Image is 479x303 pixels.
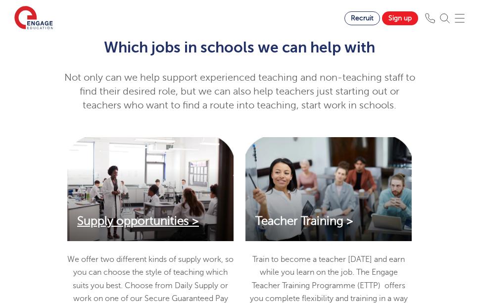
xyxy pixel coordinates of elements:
img: Mobile Menu [455,13,465,23]
img: Search [440,13,450,23]
span: Supply opportunities > [77,214,199,228]
a: Supply opportunities > [67,214,209,229]
span: Recruit [351,14,374,22]
p: Not only can we help support experienced teaching and non-teaching staff to find their desired ro... [61,71,418,112]
span: Teacher Training > [255,214,353,228]
a: Sign up [382,11,418,25]
a: Recruit [344,11,380,25]
a: Teacher Training > [245,214,363,229]
img: Phone [425,13,435,23]
img: Engage Education [14,6,53,31]
h2: Which jobs in schools we can help with [61,39,418,56]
